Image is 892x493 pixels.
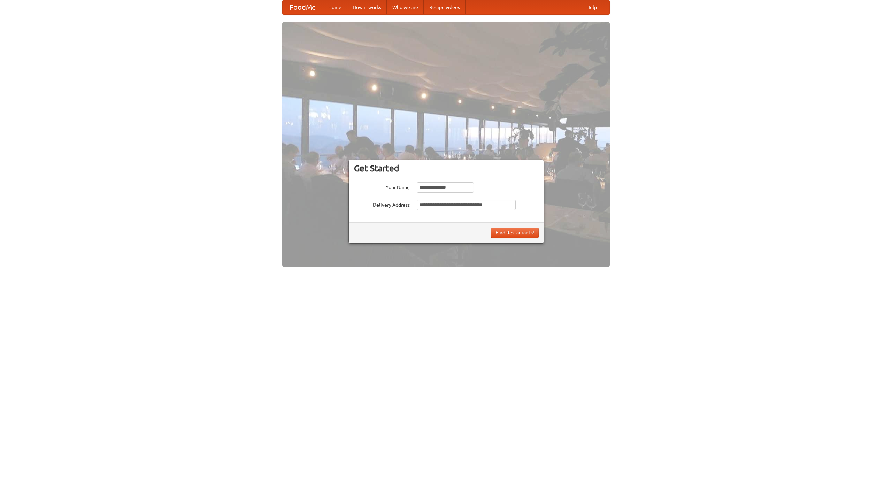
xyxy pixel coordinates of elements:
a: Who we are [387,0,424,14]
a: How it works [347,0,387,14]
label: Your Name [354,182,410,191]
a: Home [323,0,347,14]
button: Find Restaurants! [491,228,539,238]
a: FoodMe [283,0,323,14]
a: Recipe videos [424,0,466,14]
h3: Get Started [354,163,539,174]
label: Delivery Address [354,200,410,208]
a: Help [581,0,602,14]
